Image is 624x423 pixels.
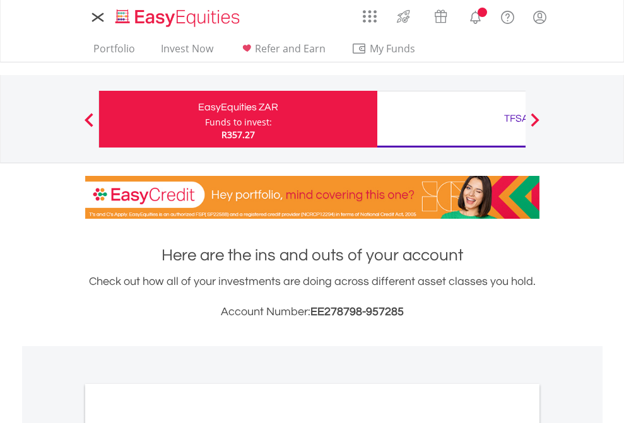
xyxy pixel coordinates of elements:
a: My Profile [524,3,556,31]
a: Notifications [459,3,492,28]
a: Vouchers [422,3,459,26]
div: Funds to invest: [205,116,272,129]
img: EasyEquities_Logo.png [113,8,245,28]
span: EE278798-957285 [310,306,404,318]
span: My Funds [351,40,434,57]
div: EasyEquities ZAR [107,98,370,116]
a: AppsGrid [355,3,385,23]
span: R357.27 [221,129,255,141]
a: Portfolio [88,42,140,62]
a: Invest Now [156,42,218,62]
a: Refer and Earn [234,42,331,62]
img: vouchers-v2.svg [430,6,451,26]
button: Previous [76,119,102,132]
h3: Account Number: [85,303,539,321]
img: grid-menu-icon.svg [363,9,377,23]
span: Refer and Earn [255,42,326,55]
div: Check out how all of your investments are doing across different asset classes you hold. [85,273,539,321]
a: Home page [110,3,245,28]
h1: Here are the ins and outs of your account [85,244,539,267]
img: thrive-v2.svg [393,6,414,26]
img: EasyCredit Promotion Banner [85,176,539,219]
button: Next [522,119,548,132]
a: FAQ's and Support [492,3,524,28]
